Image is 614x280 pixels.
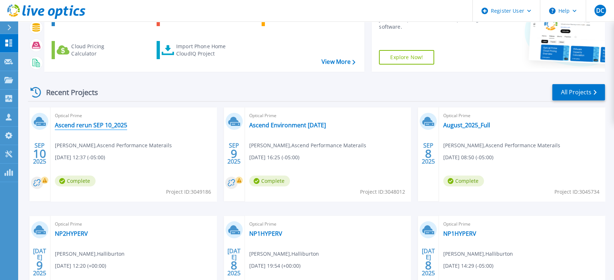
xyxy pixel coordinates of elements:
div: Import Phone Home CloudIQ Project [176,43,233,57]
span: Optical Prime [55,112,212,120]
a: Ascend Environment [DATE] [249,122,326,129]
div: [DATE] 2025 [421,249,435,275]
span: Optical Prime [443,112,601,120]
a: Cloud Pricing Calculator [52,41,133,59]
span: Optical Prime [249,220,407,228]
span: [PERSON_NAME] , Ascend Performance Materails [249,141,366,149]
span: Optical Prime [249,112,407,120]
span: [DATE] 12:37 (-05:00) [55,153,105,161]
div: Cloud Pricing Calculator [71,43,129,57]
a: View More [322,58,355,65]
span: Project ID: 3049186 [166,188,211,196]
span: [PERSON_NAME] , Ascend Performance Materails [55,141,172,149]
a: All Projects [552,84,605,100]
span: Optical Prime [443,220,601,228]
span: [PERSON_NAME] , Halliburton [55,250,125,258]
span: Optical Prime [55,220,212,228]
span: [PERSON_NAME] , Halliburton [249,250,319,258]
div: Recent Projects [28,83,108,101]
span: Complete [249,176,290,186]
span: [DATE] 08:50 (-05:00) [443,153,493,161]
a: Ascend rerun SEP 10_2025 [55,122,127,129]
div: SEP 2025 [421,140,435,167]
span: [DATE] 12:20 (+00:00) [55,262,106,270]
div: SEP 2025 [227,140,241,167]
span: Complete [55,176,96,186]
span: [PERSON_NAME] , Ascend Performance Materails [443,141,560,149]
div: SEP 2025 [33,140,47,167]
a: NP1HYPERV [249,230,282,237]
div: [DATE] 2025 [227,249,241,275]
span: Project ID: 3048012 [360,188,405,196]
span: 9 [231,151,237,157]
a: NP1HYPERV [443,230,476,237]
span: DC [596,8,604,13]
a: Explore Now! [379,50,434,65]
span: 9 [36,262,43,268]
span: [DATE] 16:25 (-05:00) [249,153,299,161]
span: 8 [425,262,432,268]
a: NP2HYPERV [55,230,88,237]
div: [DATE] 2025 [33,249,47,275]
span: Project ID: 3045734 [554,188,599,196]
span: 10 [33,151,46,157]
span: [DATE] 19:54 (+00:00) [249,262,300,270]
a: August_2025_Full [443,122,490,129]
span: Complete [443,176,484,186]
span: [PERSON_NAME] , Halliburton [443,250,513,258]
span: 8 [425,151,432,157]
span: [DATE] 14:29 (-05:00) [443,262,493,270]
span: 8 [231,262,237,268]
